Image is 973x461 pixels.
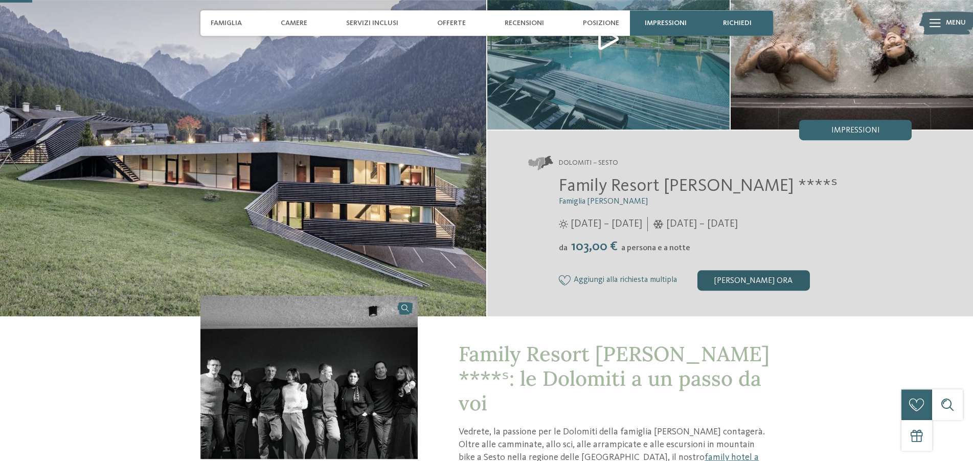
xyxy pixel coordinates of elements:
span: richiedi [723,19,752,28]
span: 103,00 € [569,240,620,253]
span: Servizi inclusi [346,19,398,28]
span: Family Resort [PERSON_NAME] ****ˢ: le Dolomiti a un passo da voi [459,341,770,416]
span: Recensioni [505,19,544,28]
span: Impressioni [831,126,880,135]
span: Camere [281,19,307,28]
span: a persona e a notte [621,244,690,252]
span: Posizione [583,19,619,28]
span: Famiglia [PERSON_NAME] [559,197,648,206]
span: Dolomiti – Sesto [559,158,618,168]
div: [PERSON_NAME] ora [697,270,810,291]
span: Aggiungi alla richiesta multipla [574,276,677,285]
i: Orari d'apertura estate [559,219,568,229]
span: [DATE] – [DATE] [571,217,642,231]
span: Offerte [437,19,466,28]
i: Orari d'apertura inverno [653,219,664,229]
span: [DATE] – [DATE] [666,217,738,231]
span: da [559,244,568,252]
span: Impressioni [645,19,687,28]
span: Family Resort [PERSON_NAME] ****ˢ [559,177,838,195]
img: Il nostro family hotel a Sesto, il vostro rifugio sulle Dolomiti. [200,296,418,459]
span: Famiglia [211,19,242,28]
